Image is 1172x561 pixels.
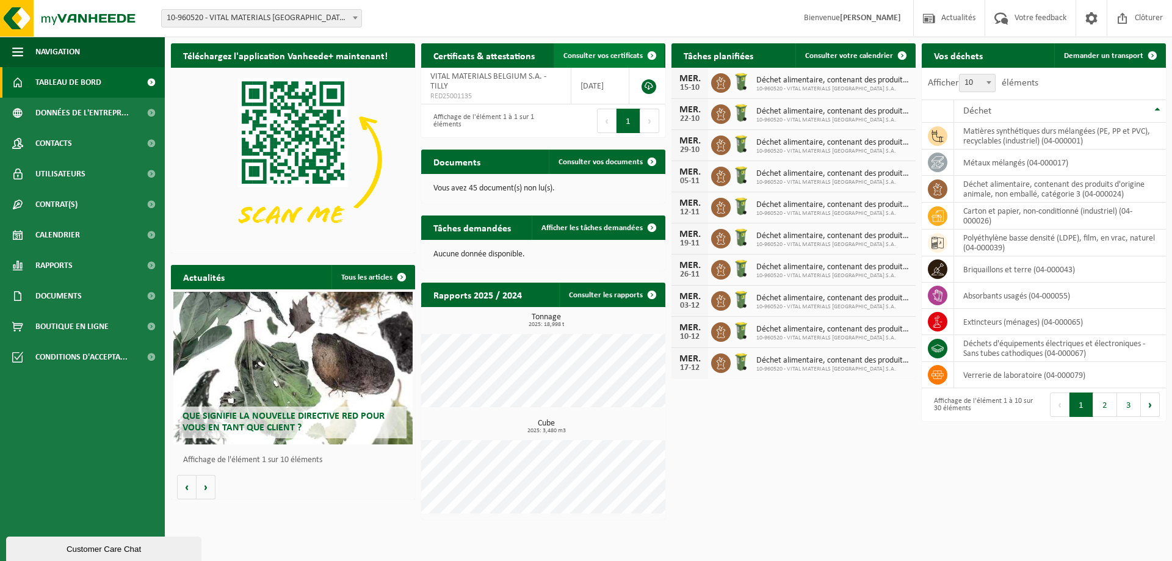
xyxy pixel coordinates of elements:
div: 12-11 [678,208,702,217]
a: Demander un transport [1054,43,1165,68]
img: WB-0140-HPE-GN-50 [731,352,751,372]
span: Boutique en ligne [35,311,109,342]
span: VITAL MATERIALS BELGIUM S.A. - TILLY [430,72,546,91]
h2: Tâches demandées [421,215,523,239]
img: WB-0140-HPE-GN-50 [731,165,751,186]
div: MER. [678,167,702,177]
span: 10-960520 - VITAL MATERIALS [GEOGRAPHIC_DATA] S.A. [756,148,910,155]
span: Déchet alimentaire, contenant des produits d'origine animale, non emballé, catég... [756,262,910,272]
span: Calendrier [35,220,80,250]
span: RED25001135 [430,92,562,101]
span: Consulter votre calendrier [805,52,893,60]
span: 10-960520 - VITAL MATERIALS [GEOGRAPHIC_DATA] S.A. [756,85,910,93]
span: Données de l'entrepr... [35,98,129,128]
strong: [PERSON_NAME] [840,13,901,23]
div: 22-10 [678,115,702,123]
a: Que signifie la nouvelle directive RED pour vous en tant que client ? [173,292,413,444]
img: WB-0140-HPE-GN-50 [731,289,751,310]
button: 1 [617,109,640,133]
iframe: chat widget [6,534,204,561]
a: Afficher les tâches demandées [532,215,664,240]
span: 10-960520 - VITAL MATERIALS [GEOGRAPHIC_DATA] S.A. [756,241,910,248]
div: Affichage de l'élément 1 à 10 sur 30 éléments [928,391,1038,418]
span: 10 [960,74,995,92]
button: 2 [1093,393,1117,417]
span: Consulter vos documents [559,158,643,166]
span: 10-960520 - VITAL MATERIALS BELGIUM S.A. - TILLY [161,9,362,27]
div: 03-12 [678,302,702,310]
h3: Tonnage [427,313,665,328]
span: Déchet alimentaire, contenant des produits d'origine animale, non emballé, catég... [756,231,910,241]
div: 10-12 [678,333,702,341]
a: Consulter vos documents [549,150,664,174]
span: Contacts [35,128,72,159]
span: Déchet [963,106,991,116]
img: WB-0140-HPE-GN-50 [731,103,751,123]
div: MER. [678,198,702,208]
h3: Cube [427,419,665,434]
div: 19-11 [678,239,702,248]
img: Download de VHEPlus App [171,68,415,251]
p: Aucune donnée disponible. [433,250,653,259]
td: matières synthétiques durs mélangées (PE, PP et PVC), recyclables (industriel) (04-000001) [954,123,1166,150]
button: 1 [1069,393,1093,417]
button: Previous [597,109,617,133]
div: Affichage de l'élément 1 à 1 sur 1 éléments [427,107,537,134]
label: Afficher éléments [928,78,1038,88]
p: Affichage de l'élément 1 sur 10 éléments [183,456,409,465]
span: Déchet alimentaire, contenant des produits d'origine animale, non emballé, catég... [756,200,910,210]
td: [DATE] [571,68,629,104]
button: Volgende [197,475,215,499]
span: Déchet alimentaire, contenant des produits d'origine animale, non emballé, catég... [756,76,910,85]
div: 29-10 [678,146,702,154]
div: 26-11 [678,270,702,279]
a: Consulter les rapports [559,283,664,307]
div: MER. [678,105,702,115]
td: carton et papier, non-conditionné (industriel) (04-000026) [954,203,1166,230]
span: 10-960520 - VITAL MATERIALS [GEOGRAPHIC_DATA] S.A. [756,272,910,280]
div: 05-11 [678,177,702,186]
button: 3 [1117,393,1141,417]
h2: Certificats & attestations [421,43,547,67]
td: métaux mélangés (04-000017) [954,150,1166,176]
span: 10-960520 - VITAL MATERIALS [GEOGRAPHIC_DATA] S.A. [756,117,910,124]
td: polyéthylène basse densité (LDPE), film, en vrac, naturel (04-000039) [954,230,1166,256]
div: 17-12 [678,364,702,372]
p: Vous avez 45 document(s) non lu(s). [433,184,653,193]
span: 2025: 18,998 t [427,322,665,328]
span: 10-960520 - VITAL MATERIALS [GEOGRAPHIC_DATA] S.A. [756,179,910,186]
button: Next [640,109,659,133]
td: déchets d'équipements électriques et électroniques - Sans tubes cathodiques (04-000067) [954,335,1166,362]
span: 10-960520 - VITAL MATERIALS [GEOGRAPHIC_DATA] S.A. [756,303,910,311]
span: Contrat(s) [35,189,78,220]
td: briquaillons et terre (04-000043) [954,256,1166,283]
span: Documents [35,281,82,311]
span: Conditions d'accepta... [35,342,128,372]
div: MER. [678,230,702,239]
img: WB-0140-HPE-GN-50 [731,134,751,154]
div: 15-10 [678,84,702,92]
div: MER. [678,261,702,270]
h2: Actualités [171,265,237,289]
div: MER. [678,74,702,84]
img: WB-0140-HPE-GN-50 [731,71,751,92]
span: 10-960520 - VITAL MATERIALS [GEOGRAPHIC_DATA] S.A. [756,335,910,342]
button: Previous [1050,393,1069,417]
span: Déchet alimentaire, contenant des produits d'origine animale, non emballé, catég... [756,138,910,148]
img: WB-0140-HPE-GN-50 [731,196,751,217]
span: Utilisateurs [35,159,85,189]
div: MER. [678,323,702,333]
span: Déchet alimentaire, contenant des produits d'origine animale, non emballé, catég... [756,325,910,335]
span: Afficher les tâches demandées [541,224,643,232]
span: Navigation [35,37,80,67]
span: Déchet alimentaire, contenant des produits d'origine animale, non emballé, catég... [756,356,910,366]
a: Tous les articles [331,265,414,289]
span: Que signifie la nouvelle directive RED pour vous en tant que client ? [183,411,385,433]
div: MER. [678,136,702,146]
img: WB-0140-HPE-GN-50 [731,258,751,279]
span: Demander un transport [1064,52,1143,60]
div: MER. [678,292,702,302]
h2: Rapports 2025 / 2024 [421,283,534,306]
